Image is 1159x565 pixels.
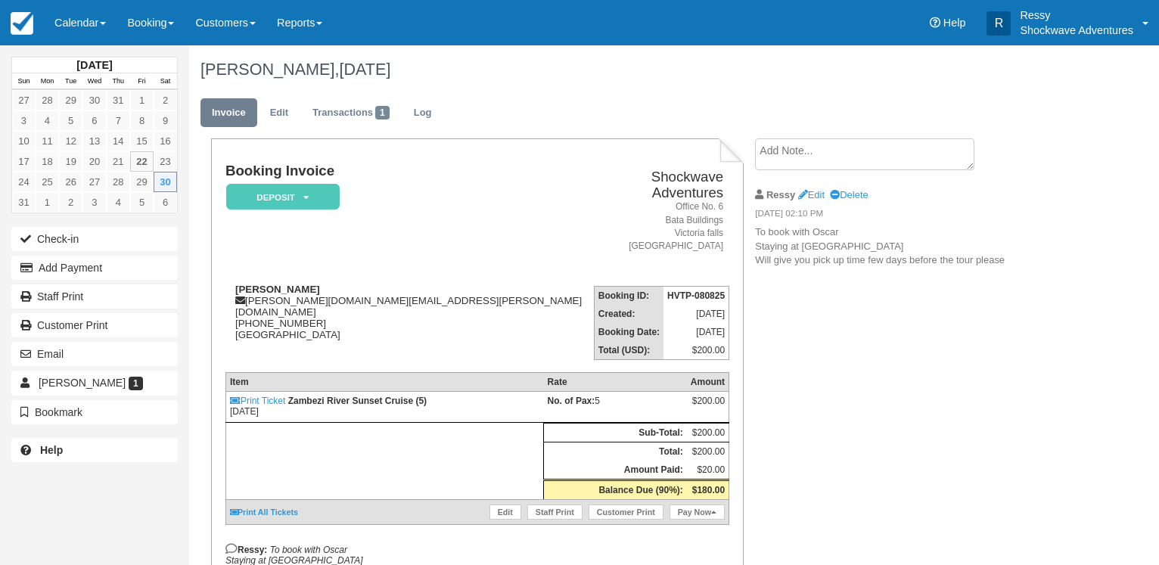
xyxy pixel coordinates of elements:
[687,461,729,480] td: $20.00
[11,227,178,251] button: Check-in
[36,192,59,213] a: 1
[130,151,154,172] a: 22
[594,286,663,305] th: Booking ID:
[663,323,729,341] td: [DATE]
[230,396,285,406] a: Print Ticket
[766,189,795,200] strong: Ressy
[687,442,729,461] td: $200.00
[12,110,36,131] a: 3
[544,423,687,442] th: Sub-Total:
[667,290,725,301] strong: HVTP-080825
[589,169,723,200] h2: Shockwave Adventures
[36,73,59,90] th: Mon
[527,504,583,520] a: Staff Print
[154,90,177,110] a: 2
[548,396,595,406] strong: No. of Pax
[200,98,257,128] a: Invoice
[589,200,723,253] address: Office No. 6 Bata Buildings Victoria falls [GEOGRAPHIC_DATA]
[235,284,320,295] strong: [PERSON_NAME]
[130,192,154,213] a: 5
[544,391,687,422] td: 5
[594,341,663,360] th: Total (USD):
[663,341,729,360] td: $200.00
[36,90,59,110] a: 28
[544,480,687,499] th: Balance Due (90%):
[76,59,112,71] strong: [DATE]
[225,391,543,422] td: [DATE]
[339,60,390,79] span: [DATE]
[11,284,178,309] a: Staff Print
[130,73,154,90] th: Fri
[798,189,825,200] a: Edit
[59,131,82,151] a: 12
[59,110,82,131] a: 5
[930,17,940,28] i: Help
[107,192,130,213] a: 4
[12,73,36,90] th: Sun
[154,192,177,213] a: 6
[107,172,130,192] a: 28
[200,61,1047,79] h1: [PERSON_NAME],
[154,110,177,131] a: 9
[107,90,130,110] a: 31
[987,11,1011,36] div: R
[11,438,178,462] a: Help
[589,504,663,520] a: Customer Print
[375,106,390,120] span: 1
[225,372,543,391] th: Item
[59,151,82,172] a: 19
[670,504,725,520] a: Pay Now
[154,151,177,172] a: 23
[130,131,154,151] a: 15
[59,73,82,90] th: Tue
[130,172,154,192] a: 29
[225,183,334,211] a: Deposit
[11,256,178,280] button: Add Payment
[130,90,154,110] a: 1
[82,90,106,110] a: 30
[225,545,267,555] strong: Ressy:
[59,90,82,110] a: 29
[59,192,82,213] a: 2
[12,90,36,110] a: 27
[1020,23,1133,38] p: Shockwave Adventures
[11,12,33,35] img: checkfront-main-nav-mini-logo.png
[288,396,427,406] strong: Zambezi River Sunset Cruise (5)
[12,151,36,172] a: 17
[154,172,177,192] a: 30
[544,372,687,391] th: Rate
[11,313,178,337] a: Customer Print
[154,131,177,151] a: 16
[59,172,82,192] a: 26
[107,73,130,90] th: Thu
[259,98,300,128] a: Edit
[154,73,177,90] th: Sat
[692,485,725,495] strong: $180.00
[687,423,729,442] td: $200.00
[36,110,59,131] a: 4
[225,163,583,179] h1: Booking Invoice
[225,284,583,359] div: [PERSON_NAME][DOMAIN_NAME][EMAIL_ADDRESS][PERSON_NAME][DOMAIN_NAME] [PHONE_NUMBER] [GEOGRAPHIC_DATA]
[107,131,130,151] a: 14
[82,73,106,90] th: Wed
[943,17,966,29] span: Help
[755,207,1010,224] em: [DATE] 02:10 PM
[39,377,126,389] span: [PERSON_NAME]
[12,131,36,151] a: 10
[36,151,59,172] a: 18
[402,98,443,128] a: Log
[12,172,36,192] a: 24
[1020,8,1133,23] p: Ressy
[687,372,729,391] th: Amount
[82,110,106,131] a: 6
[107,151,130,172] a: 21
[107,110,130,131] a: 7
[830,189,868,200] a: Delete
[663,305,729,323] td: [DATE]
[82,172,106,192] a: 27
[594,323,663,341] th: Booking Date:
[11,371,178,395] a: [PERSON_NAME] 1
[36,131,59,151] a: 11
[11,400,178,424] button: Bookmark
[230,508,298,517] a: Print All Tickets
